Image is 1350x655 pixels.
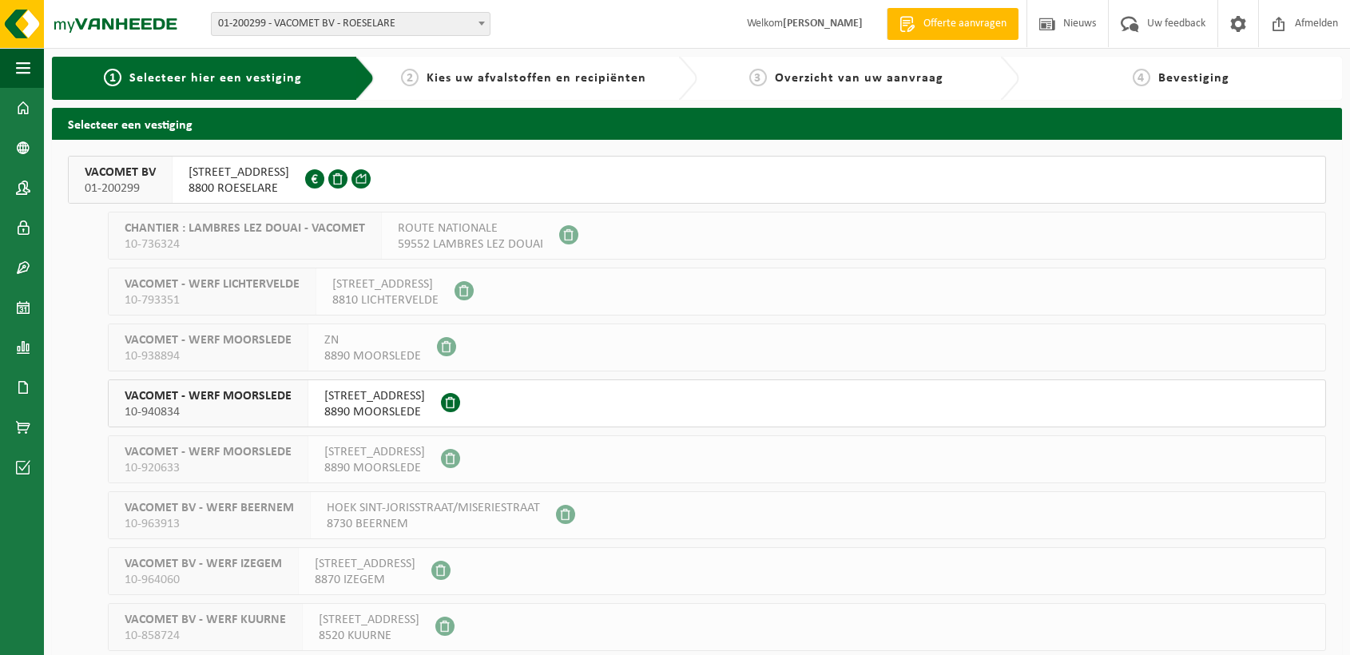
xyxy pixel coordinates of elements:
span: 01-200299 - VACOMET BV - ROESELARE [212,13,490,35]
span: VACOMET - WERF MOORSLEDE [125,388,292,404]
span: 8810 LICHTERVELDE [332,292,439,308]
span: VACOMET - WERF LICHTERVELDE [125,276,300,292]
span: HOEK SINT-JORISSTRAAT/MISERIESTRAAT [327,500,540,516]
span: [STREET_ADDRESS] [332,276,439,292]
span: Kies uw afvalstoffen en recipiënten [427,72,646,85]
span: 01-200299 [85,181,156,196]
span: VACOMET BV - WERF BEERNEM [125,500,294,516]
button: VACOMET BV 01-200299 [STREET_ADDRESS]8800 ROESELARE [68,156,1326,204]
span: 10-938894 [125,348,292,364]
span: 8520 KUURNE [319,628,419,644]
span: 10-736324 [125,236,365,252]
span: 8890 MOORSLEDE [324,460,425,476]
span: VACOMET BV - WERF IZEGEM [125,556,282,572]
span: [STREET_ADDRESS] [324,444,425,460]
span: ZN [324,332,421,348]
strong: [PERSON_NAME] [783,18,863,30]
span: 59552 LAMBRES LEZ DOUAI [398,236,543,252]
span: 8730 BEERNEM [327,516,540,532]
span: 10-964060 [125,572,282,588]
span: VACOMET - WERF MOORSLEDE [125,444,292,460]
span: ROUTE NATIONALE [398,220,543,236]
button: VACOMET - WERF MOORSLEDE 10-940834 [STREET_ADDRESS]8890 MOORSLEDE [108,379,1326,427]
span: Selecteer hier een vestiging [129,72,302,85]
span: Bevestiging [1158,72,1229,85]
span: 8890 MOORSLEDE [324,404,425,420]
span: 8800 ROESELARE [189,181,289,196]
span: 01-200299 - VACOMET BV - ROESELARE [211,12,490,36]
span: [STREET_ADDRESS] [189,165,289,181]
span: 10-920633 [125,460,292,476]
span: 1 [104,69,121,86]
span: [STREET_ADDRESS] [315,556,415,572]
span: 8870 IZEGEM [315,572,415,588]
span: 2 [401,69,419,86]
span: [STREET_ADDRESS] [324,388,425,404]
span: 4 [1133,69,1150,86]
span: 3 [749,69,767,86]
span: 10-793351 [125,292,300,308]
span: 8890 MOORSLEDE [324,348,421,364]
span: 10-963913 [125,516,294,532]
h2: Selecteer een vestiging [52,108,1342,139]
span: VACOMET BV [85,165,156,181]
a: Offerte aanvragen [887,8,1018,40]
span: 10-940834 [125,404,292,420]
span: Overzicht van uw aanvraag [775,72,943,85]
span: VACOMET BV - WERF KUURNE [125,612,286,628]
span: 10-858724 [125,628,286,644]
span: Offerte aanvragen [919,16,1011,32]
span: CHANTIER : LAMBRES LEZ DOUAI - VACOMET [125,220,365,236]
span: [STREET_ADDRESS] [319,612,419,628]
span: VACOMET - WERF MOORSLEDE [125,332,292,348]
